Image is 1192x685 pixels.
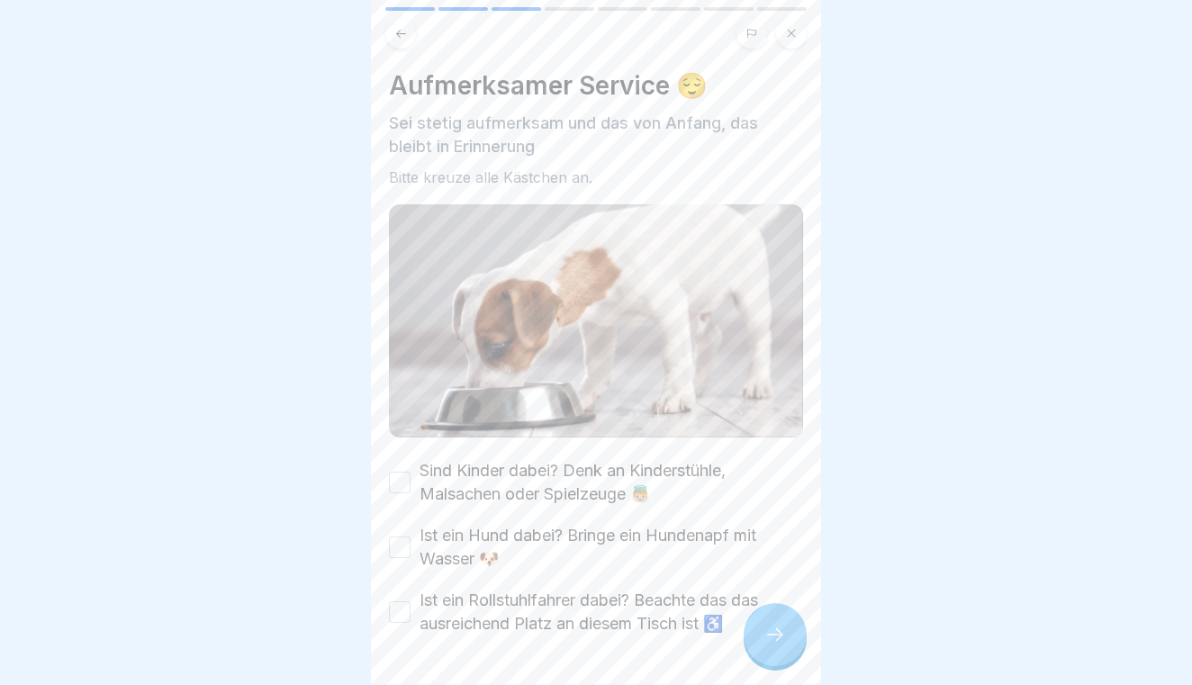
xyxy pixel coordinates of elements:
[389,70,803,101] h4: Aufmerksamer Service 😌
[389,112,803,158] p: Sei stetig aufmerksam und das von Anfang, das bleibt in Erinnerung
[420,524,803,571] label: Ist ein Hund dabei? Bringe ein Hundenapf mit Wasser 🐶
[420,459,803,506] label: Sind Kinder dabei? Denk an Kinderstühle, Malsachen oder Spielzeuge 👼🏼
[420,589,803,635] label: Ist ein Rollstuhlfahrer dabei? Beachte das das ausreichend Platz an diesem Tisch ist ♿️
[389,169,803,186] div: Bitte kreuze alle Kästchen an.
